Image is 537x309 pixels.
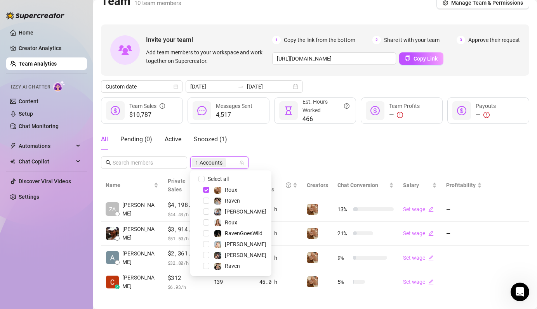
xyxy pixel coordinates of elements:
[476,103,496,109] span: Payouts
[214,219,221,226] img: Roux
[225,208,266,215] span: [PERSON_NAME]
[441,270,487,295] td: —
[405,56,410,61] span: copy
[337,229,350,238] span: 21 %
[53,80,65,92] img: AI Chatter
[337,278,350,286] span: 5 %
[5,21,150,36] input: Search for help
[370,106,380,115] span: dollar-circle
[8,193,122,216] span: will still have access to your OnlyFans account, you can restrict their visibility of
[214,263,221,270] img: Raven
[203,198,209,204] span: Select tree node
[19,140,74,152] span: Automations
[307,276,318,287] img: Roux️‍
[284,106,293,115] span: hourglass
[136,3,150,17] div: Close
[195,158,222,167] span: 1 Accounts
[168,178,186,193] span: Private Sales
[197,106,207,115] span: message
[214,198,221,205] img: Raven
[168,234,205,242] span: $ 51.50 /h
[6,12,64,19] img: logo-BBDzfeDw.svg
[483,112,490,118] span: exclamation-circle
[11,83,50,91] span: Izzy AI Chatter
[302,115,349,124] span: 466
[428,207,434,212] span: edit
[225,230,262,236] span: RavenGoesWild
[259,177,292,194] div: Est. Hours
[8,193,23,200] span: While
[168,283,205,291] span: $ 6.93 /h
[203,219,209,226] span: Select tree node
[511,283,529,301] iframe: Intercom live chat
[8,118,36,124] span: Claim Tips
[441,222,487,246] td: —
[225,263,240,269] span: Raven
[284,36,355,44] span: Copy the link from the bottom
[168,249,205,258] span: $2,361.84
[165,135,181,143] span: Active
[225,252,266,258] span: [PERSON_NAME]
[192,158,226,167] span: 1 Accounts
[259,253,298,262] div: 72.0 h
[63,235,85,241] span: chatters
[8,160,87,166] span: ... AI Chat Copilot: That helps
[8,235,63,241] span: ... between different
[225,187,237,193] span: Roux️‍
[8,92,137,106] span: , and account managers all in one workspace
[19,194,39,200] a: Settings
[160,102,165,110] span: info-circle
[101,135,108,144] div: All
[372,36,381,44] span: 2
[8,50,111,64] span: Accessing OnlyFans Accounts with the Supercreator Desktop App
[8,227,59,233] span: Fans Copilot (CRM)
[168,273,205,283] span: $312
[19,30,33,36] a: Home
[78,92,100,98] span: chatters
[104,238,155,269] button: Help
[111,106,120,115] span: dollar-circle
[389,110,420,120] div: —
[106,227,119,240] img: Ari Kirk
[286,177,291,194] span: question-circle
[414,56,438,62] span: Copy Link
[214,208,221,215] img: ANDREA
[441,197,487,222] td: —
[122,201,158,218] span: [PERSON_NAME]
[428,231,434,236] span: edit
[403,206,434,212] a: Set wageedit
[106,276,119,288] img: Ciara Birley
[203,208,209,215] span: Select tree node
[302,174,333,197] th: Creators
[399,52,443,65] button: Copy Link
[476,110,496,120] div: —
[174,84,178,89] span: calendar
[240,160,244,165] span: team
[106,181,152,189] span: Name
[403,230,434,236] a: Set wageedit
[203,241,209,247] span: Select tree node
[168,200,205,210] span: $4,198.76
[344,97,349,115] span: question-circle
[428,279,434,285] span: edit
[19,155,74,168] span: Chat Copilot
[214,278,250,286] div: 139
[139,25,145,31] div: Clear
[446,182,476,188] span: Profitability
[87,160,110,166] span: chatters
[302,97,349,115] div: Est. Hours Worked
[10,143,16,149] span: thunderbolt
[20,134,40,140] span: chatter
[205,175,232,183] span: Select all
[122,249,158,266] span: [PERSON_NAME]
[8,84,111,90] span: Onboard your agency to Supercreator
[109,205,116,214] span: ZA
[403,255,434,261] a: Set wageedit
[110,160,132,166] span: be more
[194,135,227,143] span: Snoozed ( 1 )
[225,241,266,247] span: [PERSON_NAME]
[113,158,176,167] input: Search members
[441,246,487,270] td: —
[168,259,205,267] span: $ 32.80 /h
